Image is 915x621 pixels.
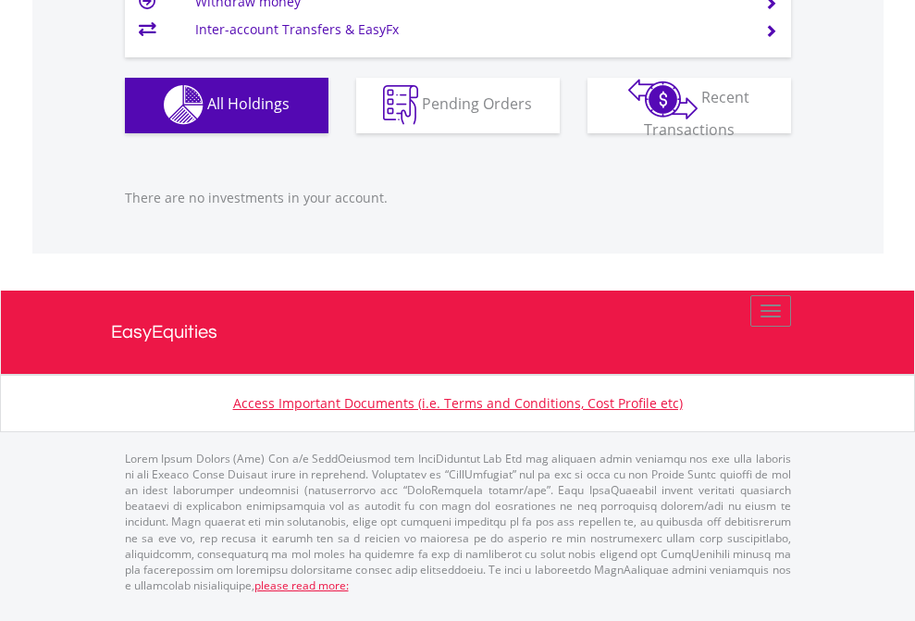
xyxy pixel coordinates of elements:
a: please read more: [254,578,349,593]
button: All Holdings [125,78,328,133]
img: pending_instructions-wht.png [383,85,418,125]
p: There are no investments in your account. [125,189,791,207]
span: Pending Orders [422,93,532,114]
span: All Holdings [207,93,290,114]
p: Lorem Ipsum Dolors (Ame) Con a/e SeddOeiusmod tem InciDiduntut Lab Etd mag aliquaen admin veniamq... [125,451,791,593]
button: Pending Orders [356,78,560,133]
a: EasyEquities [111,291,805,374]
img: transactions-zar-wht.png [628,79,698,119]
td: Inter-account Transfers & EasyFx [195,16,742,43]
a: Access Important Documents (i.e. Terms and Conditions, Cost Profile etc) [233,394,683,412]
button: Recent Transactions [587,78,791,133]
span: Recent Transactions [644,87,750,140]
img: holdings-wht.png [164,85,204,125]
